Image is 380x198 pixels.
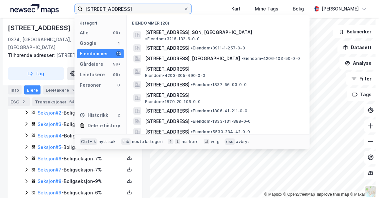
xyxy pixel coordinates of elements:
div: Alle [80,29,89,37]
span: Eiendom • 3216-132-6-0-0 [145,36,200,42]
div: [STREET_ADDRESS] [8,23,72,33]
div: neste kategori [132,139,163,144]
span: [STREET_ADDRESS], SON, [GEOGRAPHIC_DATA] [145,28,252,36]
a: Seksjon#9 [38,190,61,196]
span: Eiendom • 1870-29-106-0-0 [145,99,201,104]
div: Leietakere [80,71,105,79]
div: - Boligseksjon - 6% [38,189,124,197]
a: Mapbox [264,192,282,197]
div: Bolig [293,5,304,13]
div: 99+ [112,72,121,77]
div: Transaksjoner [32,97,78,106]
div: 0374, [GEOGRAPHIC_DATA], [GEOGRAPHIC_DATA] [8,36,92,51]
span: • [241,56,243,61]
div: ESG [8,97,30,106]
a: Seksjon#6 [38,156,61,161]
div: Kategori [80,21,124,26]
button: Datasett [338,41,377,54]
span: • [191,108,193,113]
span: Eiendom • 4203-305-490-0-0 [145,73,205,78]
div: Ctrl + k [80,138,97,145]
div: Kart [231,5,240,13]
a: Improve this map [317,192,349,197]
span: [STREET_ADDRESS], [GEOGRAPHIC_DATA] [145,55,240,63]
a: Seksjon#2 [38,110,61,116]
span: • [145,36,147,41]
div: - Boligseksjon - 9% [38,178,124,186]
div: nytt søk [99,139,116,144]
div: 99+ [112,62,121,67]
a: OpenStreetMap [284,192,315,197]
input: Søk på adresse, matrikkel, gårdeiere, leietakere eller personer [83,4,183,14]
a: Seksjon#8 [38,179,61,184]
img: logo.a4113a55bc3d86da70a041830d287a7e.svg [10,4,59,14]
div: [PERSON_NAME] [322,5,359,13]
span: [STREET_ADDRESS] [145,128,190,136]
a: Seksjon#3 [38,121,61,127]
div: - Boligseksjon - 3% [38,109,124,117]
div: Eiendommer (20) [127,15,310,27]
div: - Boligseksjon - 7% [38,143,124,151]
div: avbryt [236,139,250,144]
button: Filter [346,72,377,85]
span: [STREET_ADDRESS] [145,117,190,125]
span: [STREET_ADDRESS] [145,44,190,52]
div: - Boligseksjon - 6% [38,120,124,128]
span: [STREET_ADDRESS] [145,107,190,115]
div: - Boligseksjon - 7% [38,132,124,140]
button: Bokmerker [333,25,377,38]
div: Mine Tags [255,5,278,13]
span: Eiendom • 1833-131-888-0-0 [191,119,251,124]
div: Info [8,85,22,95]
div: Gårdeiere [80,60,103,68]
div: 2 [21,99,27,105]
div: tab [121,138,131,145]
span: • [191,119,193,124]
div: Google [80,39,96,47]
div: 2 [70,87,77,93]
span: Eiendom • 1837-56-93-0-0 [191,82,247,87]
span: [STREET_ADDRESS] [145,91,302,99]
div: Delete history [88,122,120,130]
span: Eiendom • 3911-1-257-0-0 [191,45,245,51]
a: Seksjon#5 [38,144,61,150]
a: Seksjon#4 [38,133,62,138]
div: 2 [116,113,121,118]
span: • [191,129,193,134]
div: 99+ [112,30,121,35]
div: 1 [116,41,121,46]
span: Tilhørende adresser: [8,52,56,58]
span: [STREET_ADDRESS] [145,65,302,73]
div: Eiere [24,85,41,95]
span: [STREET_ADDRESS] [145,81,190,89]
button: Tags [347,88,377,101]
span: Eiendom • 4206-103-50-0-0 [241,56,300,61]
div: Historikk [80,111,108,119]
span: • [191,45,193,50]
div: Eiendommer [80,50,108,58]
div: - Boligseksjon - 7% [38,166,124,174]
div: Personer [80,81,101,89]
span: Eiendom • 1806-41-211-0-0 [191,108,247,114]
iframe: Chat Widget [347,167,380,198]
div: velg [211,139,220,144]
div: 20 [116,51,121,56]
div: esc [225,138,235,145]
div: 0 [116,82,121,88]
div: markere [182,139,199,144]
a: Seksjon#7 [38,167,61,173]
button: Analyse [339,57,377,70]
div: - Boligseksjon - 7% [38,155,124,163]
div: 64 [68,99,76,105]
span: • [191,82,193,87]
div: Leietakere [43,85,79,95]
button: Tag [8,67,64,80]
div: [STREET_ADDRESS] [8,51,137,59]
span: Eiendom • 5530-234-42-0-0 [191,129,250,135]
